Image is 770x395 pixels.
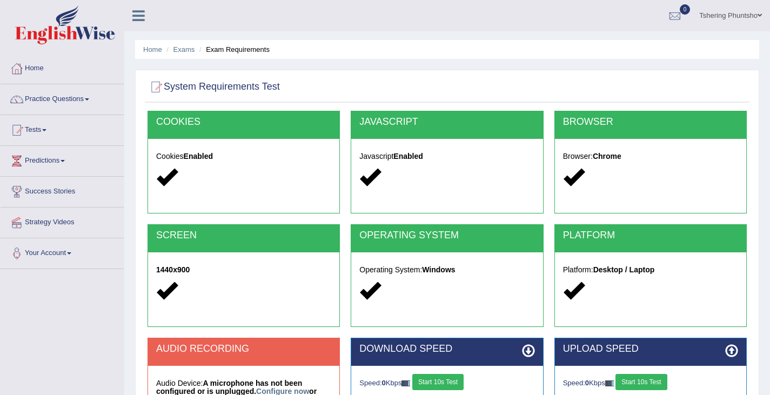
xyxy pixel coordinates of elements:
button: Start 10s Test [412,374,464,390]
h2: DOWNLOAD SPEED [359,344,534,354]
h5: Cookies [156,152,331,160]
a: Your Account [1,238,124,265]
strong: Enabled [184,152,213,160]
h2: JAVASCRIPT [359,117,534,128]
a: Strategy Videos [1,207,124,235]
h2: SCREEN [156,230,331,241]
span: 0 [680,4,691,15]
h2: UPLOAD SPEED [563,344,738,354]
a: Tests [1,115,124,142]
strong: Chrome [593,152,621,160]
a: Success Stories [1,177,124,204]
div: Speed: Kbps [563,374,738,393]
a: Predictions [1,146,124,173]
img: ajax-loader-fb-connection.gif [605,380,614,386]
strong: Desktop / Laptop [593,265,655,274]
a: Home [1,53,124,81]
h2: System Requirements Test [148,79,280,95]
a: Home [143,45,162,53]
li: Exam Requirements [197,44,270,55]
h5: Javascript [359,152,534,160]
h2: PLATFORM [563,230,738,241]
h2: COOKIES [156,117,331,128]
strong: 0 [382,379,386,387]
strong: Enabled [393,152,423,160]
h5: Browser: [563,152,738,160]
h2: OPERATING SYSTEM [359,230,534,241]
strong: Windows [422,265,455,274]
h5: Operating System: [359,266,534,274]
h2: AUDIO RECORDING [156,344,331,354]
a: Practice Questions [1,84,124,111]
div: Speed: Kbps [359,374,534,393]
strong: 1440x900 [156,265,190,274]
strong: 0 [585,379,589,387]
img: ajax-loader-fb-connection.gif [401,380,410,386]
button: Start 10s Test [615,374,667,390]
a: Exams [173,45,195,53]
h2: BROWSER [563,117,738,128]
h5: Platform: [563,266,738,274]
